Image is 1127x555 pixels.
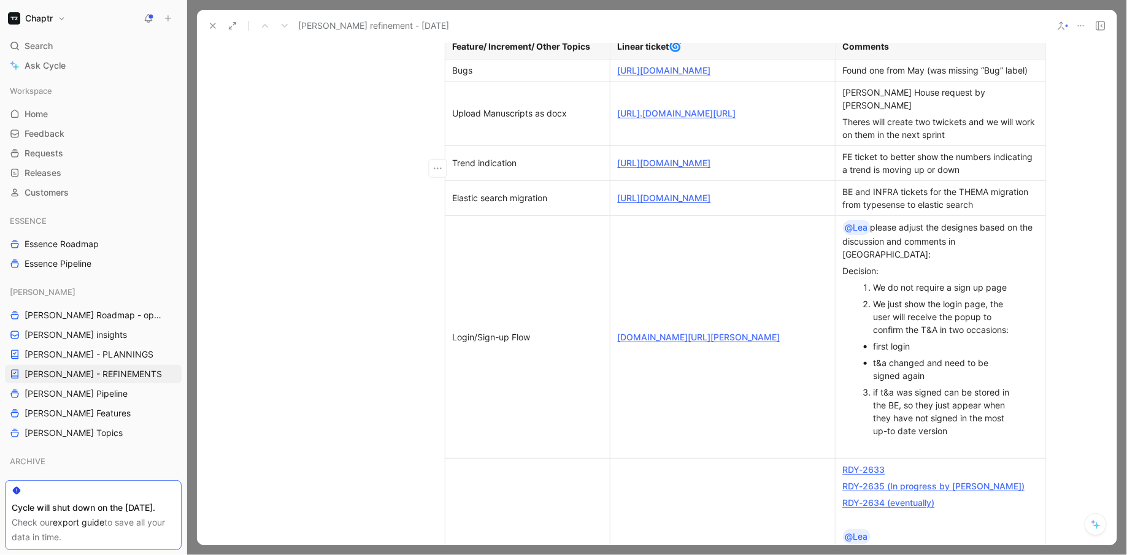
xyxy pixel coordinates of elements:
[5,306,182,324] a: [PERSON_NAME] Roadmap - open items
[5,452,182,474] div: ARCHIVE
[53,517,104,527] a: export guide
[453,156,602,169] div: Trend indication
[843,185,1038,211] div: BE and INFRA tickets for the THEMA migration from typesense to elastic search
[843,41,890,52] strong: Comments
[843,497,935,508] a: RDY-2634 (eventually)
[25,108,48,120] span: Home
[5,124,182,143] a: Feedback
[5,105,182,123] a: Home
[843,464,885,475] a: RDY-2633
[874,386,1020,437] div: if t&a was signed can be stored in the BE, so they just appear when they have not signed in the m...
[8,12,20,25] img: Chaptr
[843,150,1038,176] div: FE ticket to better show the numbers indicating a trend is moving up or down
[5,283,182,301] div: [PERSON_NAME]
[843,86,1038,112] div: [PERSON_NAME] House request by [PERSON_NAME]
[5,10,69,27] button: ChaptrChaptr
[25,309,166,321] span: [PERSON_NAME] Roadmap - open items
[618,65,711,75] a: [URL][DOMAIN_NAME]
[5,404,182,423] a: [PERSON_NAME] Features
[10,478,28,491] span: NOA
[843,64,1038,77] div: Found one from May (was missing “Bug” label)
[5,82,182,100] div: Workspace
[5,212,182,230] div: ESSENCE
[10,455,45,467] span: ARCHIVE
[5,164,182,182] a: Releases
[5,183,182,202] a: Customers
[25,186,69,199] span: Customers
[25,407,131,419] span: [PERSON_NAME] Features
[453,191,602,204] div: Elastic search migration
[25,329,127,341] span: [PERSON_NAME] insights
[618,41,669,52] strong: Linear ticket
[5,475,182,497] div: NOA
[10,215,47,227] span: ESSENCE
[5,144,182,163] a: Requests
[843,220,1038,261] div: please adjust the designes based on the discussion and comments in [GEOGRAPHIC_DATA]:
[5,452,182,470] div: ARCHIVE
[25,348,153,361] span: [PERSON_NAME] - PLANNINGS
[12,515,175,545] div: Check our to save all your data in time.
[453,64,602,77] div: Bugs
[5,212,182,273] div: ESSENCEEssence RoadmapEssence Pipeline
[5,37,182,55] div: Search
[5,365,182,383] a: [PERSON_NAME] - REFINEMENTS
[874,281,1020,294] div: We do not require a sign up page
[5,255,182,273] a: Essence Pipeline
[12,500,175,515] div: Cycle will shut down on the [DATE].
[618,193,711,203] a: [URL][DOMAIN_NAME]
[10,85,52,97] span: Workspace
[453,41,591,52] strong: Feature/ Increment/ Other Topics
[25,39,53,53] span: Search
[25,13,53,24] h1: Chaptr
[843,264,1038,277] div: Decision:
[25,388,128,400] span: [PERSON_NAME] Pipeline
[25,258,91,270] span: Essence Pipeline
[874,340,1020,353] div: first login
[5,56,182,75] a: Ask Cycle
[618,108,736,118] a: [URL].[DOMAIN_NAME][URL]
[843,481,1025,491] a: RDY-2635 (In progress by [PERSON_NAME])
[845,220,868,235] div: @Lea
[5,326,182,344] a: [PERSON_NAME] insights
[845,529,868,544] div: @Lea
[843,115,1038,141] div: Theres will create two twickets and we will work on them in the next sprint
[25,368,162,380] span: [PERSON_NAME] - REFINEMENTS
[25,128,64,140] span: Feedback
[5,345,182,364] a: [PERSON_NAME] - PLANNINGS
[5,235,182,253] a: Essence Roadmap
[874,356,1020,382] div: t&a changed and need to be signed again
[453,107,602,120] div: Upload Manuscripts as docx
[25,427,123,439] span: [PERSON_NAME] Topics
[5,283,182,442] div: [PERSON_NAME][PERSON_NAME] Roadmap - open items[PERSON_NAME] insights[PERSON_NAME] - PLANNINGS[PE...
[5,385,182,403] a: [PERSON_NAME] Pipeline
[5,424,182,442] a: [PERSON_NAME] Topics
[298,18,449,33] span: [PERSON_NAME] refinement - [DATE]
[5,475,182,494] div: NOA
[10,286,75,298] span: [PERSON_NAME]
[25,147,63,159] span: Requests
[618,158,711,168] a: [URL][DOMAIN_NAME]
[453,331,602,343] div: Login/Sign-up Flow
[618,332,780,342] a: [DOMAIN_NAME][URL][PERSON_NAME]
[669,40,682,52] span: 🌀
[874,297,1020,336] div: We just show the login page, the user will receive the popup to confirm the T&A in two occasions:
[25,167,61,179] span: Releases
[25,58,66,73] span: Ask Cycle
[25,238,99,250] span: Essence Roadmap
